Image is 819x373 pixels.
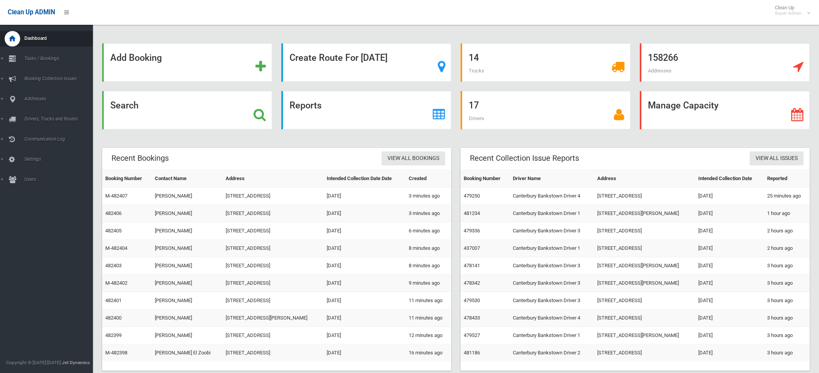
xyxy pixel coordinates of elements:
[406,187,451,205] td: 3 minutes ago
[695,292,764,309] td: [DATE]
[764,240,810,257] td: 2 hours ago
[105,332,122,338] a: 482399
[223,275,324,292] td: [STREET_ADDRESS]
[406,222,451,240] td: 6 minutes ago
[105,245,127,251] a: M-482404
[110,100,139,111] strong: Search
[22,96,99,101] span: Addresses
[223,309,324,327] td: [STREET_ADDRESS][PERSON_NAME]
[510,187,594,205] td: Canterbury Bankstown Driver 4
[464,332,480,338] a: 479527
[8,9,55,16] span: Clean Up ADMIN
[406,257,451,275] td: 8 minutes ago
[324,222,405,240] td: [DATE]
[223,205,324,222] td: [STREET_ADDRESS]
[281,43,451,82] a: Create Route For [DATE]
[22,116,99,122] span: Drivers, Trucks and Routes
[152,344,223,362] td: [PERSON_NAME] El Zoobi
[594,292,695,309] td: [STREET_ADDRESS]
[469,68,484,74] span: Trucks
[105,280,127,286] a: M-482402
[771,5,809,16] span: Clean Up
[324,327,405,344] td: [DATE]
[223,292,324,309] td: [STREET_ADDRESS]
[640,91,810,129] a: Manage Capacity
[464,315,480,321] a: 478433
[406,344,451,362] td: 16 minutes ago
[324,344,405,362] td: [DATE]
[105,263,122,268] a: 482403
[105,228,122,234] a: 482405
[594,222,695,240] td: [STREET_ADDRESS]
[764,170,810,187] th: Reported
[764,187,810,205] td: 25 minutes ago
[464,263,480,268] a: 478141
[469,52,479,63] strong: 14
[510,292,594,309] td: Canterbury Bankstown Driver 3
[695,170,764,187] th: Intended Collection Date
[695,205,764,222] td: [DATE]
[594,187,695,205] td: [STREET_ADDRESS]
[152,292,223,309] td: [PERSON_NAME]
[290,52,387,63] strong: Create Route For [DATE]
[110,52,162,63] strong: Add Booking
[764,222,810,240] td: 2 hours ago
[510,309,594,327] td: Canterbury Bankstown Driver 4
[102,151,178,166] header: Recent Bookings
[102,43,272,82] a: Add Booking
[461,43,631,82] a: 14 Trucks
[22,76,99,81] span: Booking Collection Issues
[764,292,810,309] td: 3 hours ago
[764,275,810,292] td: 3 hours ago
[6,360,61,365] span: Copyright © [DATE]-[DATE]
[648,68,672,74] span: Addresses
[464,193,480,199] a: 479250
[382,151,445,166] a: View All Bookings
[510,205,594,222] td: Canterbury Bankstown Driver 1
[510,327,594,344] td: Canterbury Bankstown Driver 1
[406,240,451,257] td: 8 minutes ago
[594,327,695,344] td: [STREET_ADDRESS][PERSON_NAME]
[464,350,480,356] a: 481186
[223,187,324,205] td: [STREET_ADDRESS]
[105,210,122,216] a: 482406
[764,327,810,344] td: 3 hours ago
[324,309,405,327] td: [DATE]
[281,91,451,129] a: Reports
[464,280,480,286] a: 478342
[775,10,802,16] small: Super Admin
[406,275,451,292] td: 9 minutes ago
[406,292,451,309] td: 11 minutes ago
[510,170,594,187] th: Driver Name
[750,151,804,166] a: View All Issues
[324,292,405,309] td: [DATE]
[461,170,510,187] th: Booking Number
[648,52,678,63] strong: 158266
[324,275,405,292] td: [DATE]
[22,156,99,162] span: Settings
[105,297,122,303] a: 482401
[695,275,764,292] td: [DATE]
[324,240,405,257] td: [DATE]
[510,257,594,275] td: Canterbury Bankstown Driver 3
[152,309,223,327] td: [PERSON_NAME]
[152,222,223,240] td: [PERSON_NAME]
[223,327,324,344] td: [STREET_ADDRESS]
[594,240,695,257] td: [STREET_ADDRESS]
[594,275,695,292] td: [STREET_ADDRESS][PERSON_NAME]
[324,257,405,275] td: [DATE]
[695,309,764,327] td: [DATE]
[695,222,764,240] td: [DATE]
[223,257,324,275] td: [STREET_ADDRESS]
[152,240,223,257] td: [PERSON_NAME]
[152,275,223,292] td: [PERSON_NAME]
[152,170,223,187] th: Contact Name
[695,257,764,275] td: [DATE]
[102,91,272,129] a: Search
[152,327,223,344] td: [PERSON_NAME]
[406,170,451,187] th: Created
[510,344,594,362] td: Canterbury Bankstown Driver 2
[223,240,324,257] td: [STREET_ADDRESS]
[695,240,764,257] td: [DATE]
[290,100,322,111] strong: Reports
